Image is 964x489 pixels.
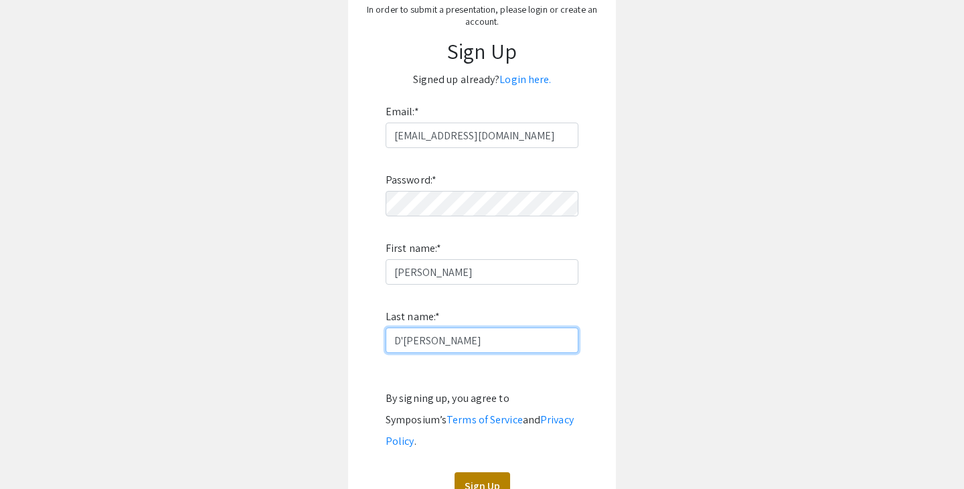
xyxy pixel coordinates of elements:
[386,413,574,448] a: Privacy Policy
[361,69,602,90] p: Signed up already?
[386,169,436,191] label: Password:
[386,238,441,259] label: First name:
[499,72,551,86] a: Login here.
[386,388,578,452] div: By signing up, you agree to Symposium’s and .
[447,413,523,427] a: Terms of Service
[386,306,440,328] label: Last name:
[361,3,602,27] p: In order to submit a presentation, please login or create an account.
[386,101,419,123] label: Email:
[10,429,57,479] iframe: Chat
[361,38,602,64] h1: Sign Up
